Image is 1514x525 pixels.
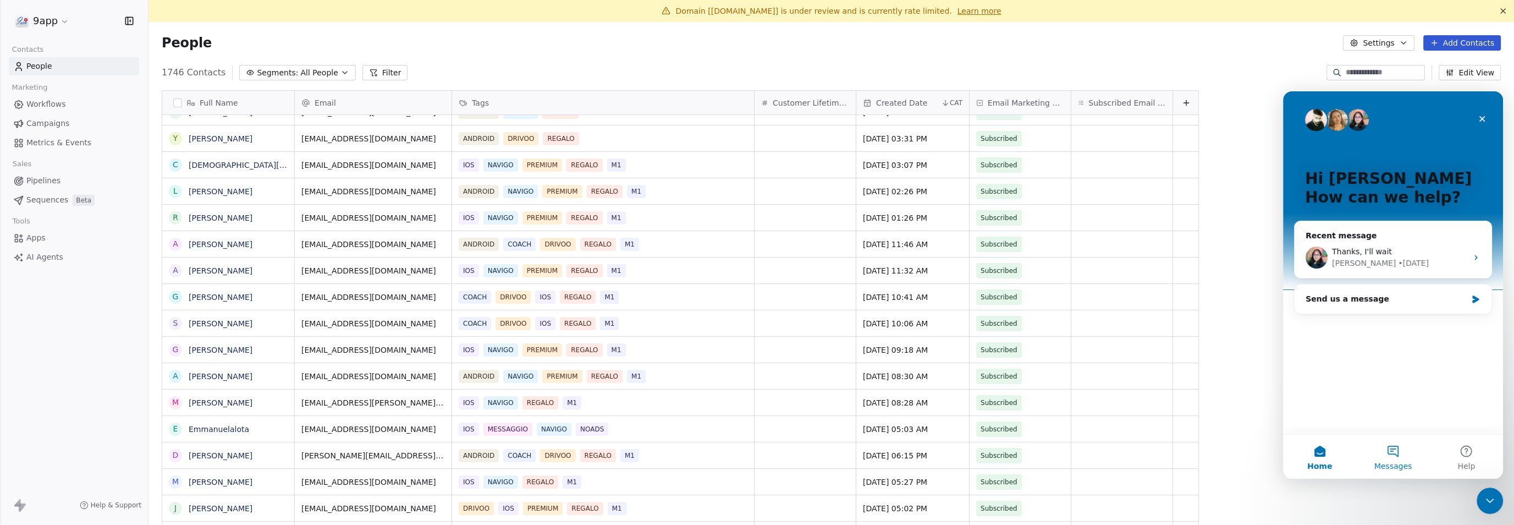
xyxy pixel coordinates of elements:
[542,370,582,383] span: PREMIUM
[301,292,445,303] span: [EMAIL_ADDRESS][DOMAIN_NAME]
[174,502,177,514] div: J
[189,346,252,354] a: [PERSON_NAME]
[542,185,582,198] span: PREMIUM
[566,343,602,357] span: REGALO
[1439,65,1501,80] button: Edit View
[566,264,602,277] span: REGALO
[483,396,518,409] span: NAVIGO
[863,318,962,329] span: [DATE] 10:06 AM
[863,424,962,435] span: [DATE] 05:03 AM
[856,91,969,114] div: Created DateCAT
[162,35,212,51] span: People
[950,99,962,107] span: CAT
[566,158,602,172] span: REGALO
[1343,35,1414,51] button: Settings
[459,185,499,198] span: ANDROID
[9,95,139,113] a: Workflows
[362,65,408,80] button: Filter
[80,501,141,510] a: Help & Support
[560,291,596,304] span: REGALO
[496,291,531,304] span: DRIVOO
[173,318,178,329] div: S
[607,343,626,357] span: M1
[26,175,60,187] span: Pipelines
[301,265,445,276] span: [EMAIL_ADDRESS][DOMAIN_NAME]
[580,449,616,462] span: REGALO
[563,396,581,409] span: M1
[863,239,962,250] span: [DATE] 11:46 AM
[981,424,1017,435] span: Subscribed
[301,133,445,144] span: [EMAIL_ADDRESS][DOMAIN_NAME]
[1423,35,1501,51] button: Add Contacts
[981,477,1017,488] span: Subscribed
[73,195,95,206] span: Beta
[13,12,71,30] button: 9app
[9,172,139,190] a: Pipelines
[162,66,225,79] span: 1746 Contacts
[483,343,518,357] span: NAVIGO
[7,41,48,58] span: Contacts
[981,318,1017,329] span: Subscribed
[189,398,252,407] a: [PERSON_NAME]
[173,133,178,144] div: Y
[26,194,68,206] span: Sequences
[580,238,616,251] span: REGALO
[189,161,340,169] a: [DEMOGRAPHIC_DATA][PERSON_NAME]
[755,91,856,114] div: Customer Lifetime Value
[773,97,849,108] span: Customer Lifetime Value
[981,160,1017,171] span: Subscribed
[981,503,1017,514] span: Subscribed
[483,158,518,172] span: NAVIGO
[472,97,489,108] span: Tags
[587,370,623,383] span: REGALO
[981,450,1017,461] span: Subscribed
[608,502,626,515] span: M1
[863,265,962,276] span: [DATE] 11:32 AM
[537,423,571,436] span: NAVIGO
[863,371,962,382] span: [DATE] 08:30 AM
[981,133,1017,144] span: Subscribed
[173,265,178,276] div: A
[863,477,962,488] span: [DATE] 05:27 PM
[301,344,445,356] span: [EMAIL_ADDRESS][DOMAIN_NAME]
[981,292,1017,303] span: Subscribed
[498,502,519,515] span: IOS
[627,185,646,198] span: M1
[173,159,178,171] div: C
[459,291,491,304] span: COACH
[189,187,252,196] a: [PERSON_NAME]
[503,132,538,145] span: DRIVOO
[26,232,46,244] span: Apps
[301,503,445,514] span: [EMAIL_ADDRESS][DOMAIN_NAME]
[1477,488,1503,514] iframe: Intercom live chat
[522,211,562,225] span: PREMIUM
[600,291,619,304] span: M1
[459,238,499,251] span: ANDROID
[522,158,562,172] span: PREMIUM
[9,248,139,266] a: AI Agents
[543,132,579,145] span: REGALO
[189,319,252,328] a: [PERSON_NAME]
[300,67,338,79] span: All People
[981,186,1017,197] span: Subscribed
[301,212,445,223] span: [EMAIL_ADDRESS][DOMAIN_NAME]
[9,191,139,209] a: SequencesBeta
[522,396,558,409] span: REGALO
[173,185,178,197] div: L
[863,450,962,461] span: [DATE] 06:15 PM
[607,158,626,172] span: M1
[587,185,623,198] span: REGALO
[863,397,962,408] span: [DATE] 08:28 AM
[173,450,179,461] div: D
[172,476,179,488] div: M
[535,291,555,304] span: IOS
[981,239,1017,250] span: Subscribed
